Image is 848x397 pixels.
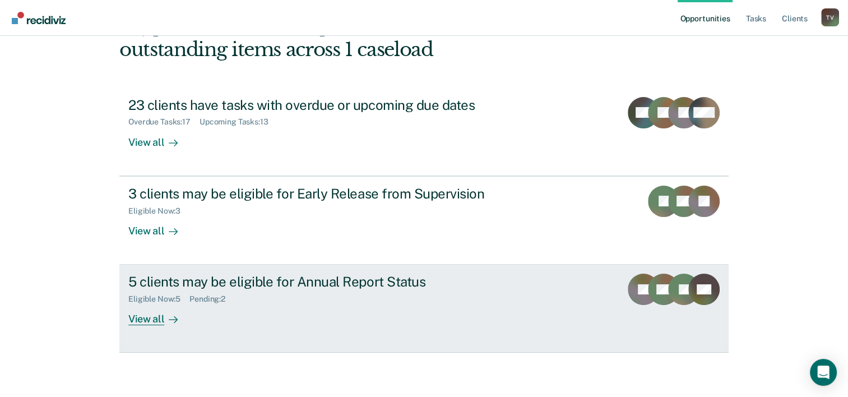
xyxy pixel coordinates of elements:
[128,117,200,127] div: Overdue Tasks : 17
[200,117,277,127] div: Upcoming Tasks : 13
[128,206,189,216] div: Eligible Now : 3
[128,186,522,202] div: 3 clients may be eligible for Early Release from Supervision
[189,294,234,304] div: Pending : 2
[128,215,191,237] div: View all
[12,12,66,24] img: Recidiviz
[119,15,606,61] div: Hi, [PERSON_NAME]. We’ve found some outstanding items across 1 caseload
[119,88,729,176] a: 23 clients have tasks with overdue or upcoming due datesOverdue Tasks:17Upcoming Tasks:13View all
[128,127,191,149] div: View all
[128,294,189,304] div: Eligible Now : 5
[810,359,837,386] div: Open Intercom Messenger
[119,265,729,353] a: 5 clients may be eligible for Annual Report StatusEligible Now:5Pending:2View all
[821,8,839,26] div: T V
[128,274,522,290] div: 5 clients may be eligible for Annual Report Status
[128,304,191,326] div: View all
[821,8,839,26] button: Profile dropdown button
[119,176,729,265] a: 3 clients may be eligible for Early Release from SupervisionEligible Now:3View all
[128,97,522,113] div: 23 clients have tasks with overdue or upcoming due dates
